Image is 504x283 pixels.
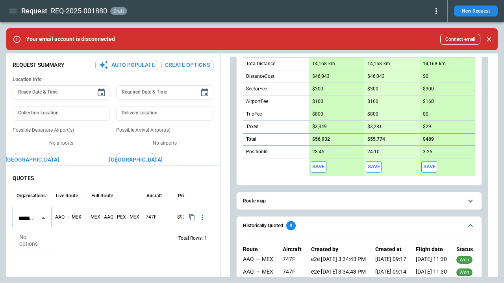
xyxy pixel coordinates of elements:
h6: Route map [243,198,266,204]
div: MEX → (positioning) → AAQ → (live) → PEX → (live) → MEX [243,256,273,265]
span: Save this aircraft quote and copy details to clipboard [366,161,382,173]
p: DistanceCost [246,73,274,80]
button: Close [484,34,495,45]
span: Save this aircraft quote and copy details to clipboard [311,161,326,173]
p: km [439,61,446,67]
span: won [458,270,471,275]
h6: Location Info [13,77,213,83]
p: $160 [367,99,378,105]
p: SectorFee [246,86,267,92]
p: Total Rows: [178,235,203,242]
p: AirportFee [246,98,268,105]
p: Created at [375,246,406,253]
button: Auto Populate [95,60,158,70]
p: $29 [423,124,431,130]
p: QUOTES [13,175,213,182]
div: MEX → (positioning) → AAQ → (live) → PEX → (live) → MEX [243,268,273,278]
div: No options [13,228,52,253]
button: Save [311,161,326,173]
p: 24:10 [367,149,380,155]
p: Taxes [246,123,258,130]
p: 14,168 [423,61,437,67]
button: Save [366,161,382,173]
p: $800 [312,111,323,117]
div: [DATE] 11:30 [416,256,447,265]
p: 14,168 [312,61,327,67]
p: 14,168 [367,61,382,67]
button: [GEOGRAPHIC_DATA] [116,153,156,167]
p: PositionIn [246,149,268,155]
p: MEX - AAQ - PEX - MEX [91,214,139,221]
h6: Historically Quoted [243,223,283,228]
div: e2e [DATE] 3:34:43 PM [311,268,366,278]
p: km [384,61,390,67]
p: $46,043 [367,74,385,79]
button: Choose date [197,85,213,101]
p: $3,281 [367,124,382,130]
p: $160 [312,99,323,105]
span: Save this aircraft quote and copy details to clipboard [421,161,437,173]
p: $300 [423,86,434,92]
p: Possible Departure Airport(s) [13,127,110,134]
div: [DATE] 11:30 [416,268,447,278]
p: $160 [423,99,434,105]
p: AAQ → MEX [55,214,84,221]
p: $0 [423,111,428,117]
h1: Request [21,6,47,16]
button: Copy quote content [187,212,196,222]
p: $46,043 [312,74,330,79]
p: No airports [13,140,110,147]
h6: Total [246,137,256,142]
div: Live Route [56,193,78,198]
p: 747F [146,214,171,221]
p: Created by [311,246,366,253]
div: [DATE] 09:14 [375,268,406,278]
p: Status [456,246,478,253]
div: 4 [286,221,296,230]
p: $56,932 [312,136,330,142]
button: New Request [454,6,498,17]
div: Aircraft [146,193,162,198]
button: Connect email [440,34,480,45]
p: TripFee [246,111,262,118]
div: Price [178,193,189,198]
p: $55,774 [367,136,385,142]
p: Your email account is disconnected [26,36,115,42]
p: $800 [367,111,378,117]
p: $489 [423,136,434,142]
div: 747F [283,256,302,265]
button: Save [421,161,437,173]
p: Route [243,246,273,253]
p: $0 [423,74,428,79]
p: No airports [116,140,213,147]
div: dismiss [484,31,495,48]
p: 28:45 [312,149,324,155]
p: $300 [367,86,378,92]
p: Aircraft [283,246,302,253]
button: Choose date [93,85,109,101]
div: [DATE] 09:17 [375,256,406,265]
button: Historically Quoted4 [243,217,475,235]
p: 1 [204,235,207,242]
div: e2e [DATE] 3:34:43 PM [311,256,366,265]
p: $300 [312,86,323,92]
div: 747F [283,268,302,278]
span: won [458,257,471,263]
div: Full Route [91,193,113,198]
div: Organisations [17,193,46,198]
h2: REQ-2025-001880 [51,6,107,16]
p: TotalDistance [246,61,275,67]
p: km [328,61,335,67]
button: Close [38,213,49,224]
span: draft [112,8,126,14]
p: 3:25 [423,149,432,155]
p: $3,349 [312,124,327,130]
button: Route map [243,192,475,210]
button: [GEOGRAPHIC_DATA] [13,153,52,167]
p: Flight date [416,246,447,253]
p: Request Summary [13,62,65,68]
p: $97,579 [177,214,202,221]
button: Create Options [161,60,213,70]
p: Possible Arrival Airport(s) [116,127,213,134]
